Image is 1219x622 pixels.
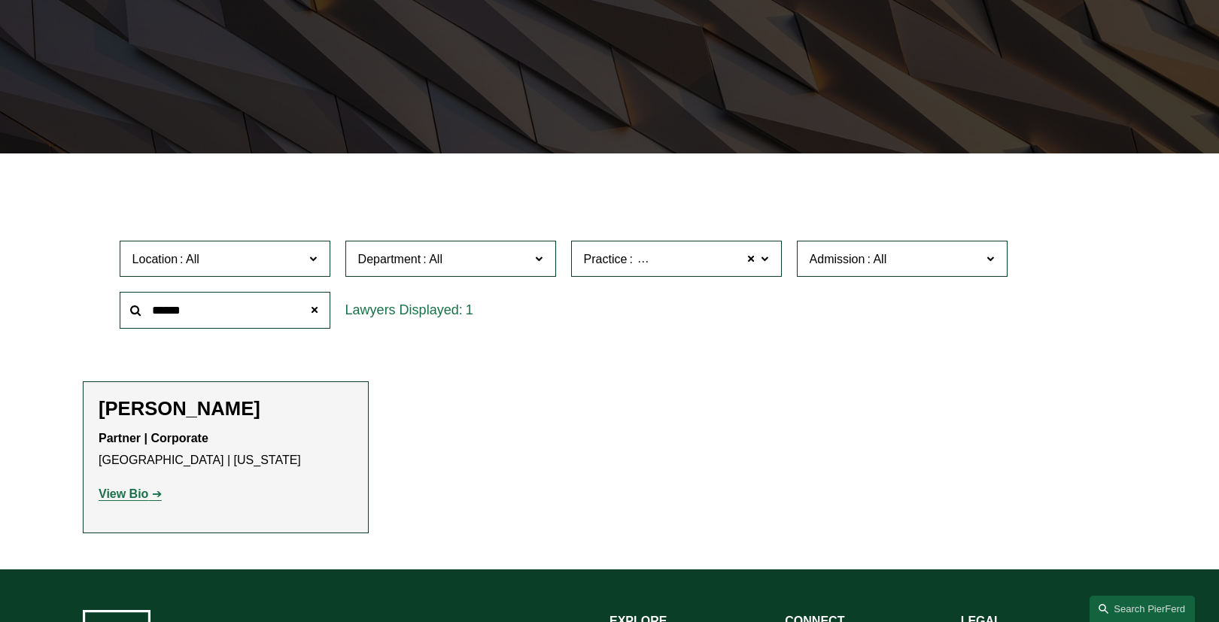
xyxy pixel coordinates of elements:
[358,253,421,265] span: Department
[99,487,148,500] strong: View Bio
[584,253,628,265] span: Practice
[466,302,473,317] span: 1
[132,253,178,265] span: Location
[99,487,162,500] a: View Bio
[99,397,353,420] h2: [PERSON_NAME]
[810,253,865,265] span: Admission
[1090,596,1195,622] a: Search this site
[635,250,837,269] span: Global Media, Entertainment & Sports
[99,428,353,472] p: [GEOGRAPHIC_DATA] | [US_STATE]
[99,432,208,445] strong: Partner | Corporate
